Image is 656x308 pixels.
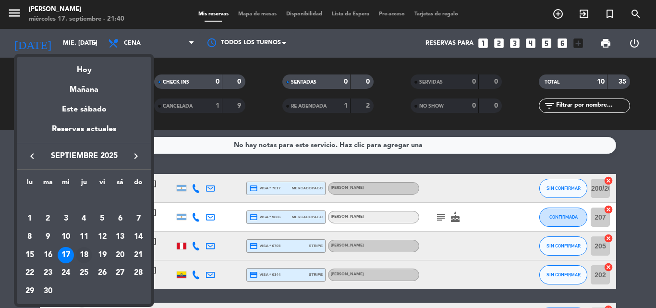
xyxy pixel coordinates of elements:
[57,177,75,192] th: miércoles
[129,210,147,228] td: 7 de septiembre de 2025
[40,229,56,245] div: 9
[112,229,128,245] div: 13
[94,265,110,282] div: 26
[130,150,142,162] i: keyboard_arrow_right
[17,76,151,96] div: Mañana
[76,210,92,227] div: 4
[39,228,57,246] td: 9 de septiembre de 2025
[26,150,38,162] i: keyboard_arrow_left
[58,229,74,245] div: 10
[17,123,151,143] div: Reservas actuales
[130,247,146,263] div: 21
[111,246,130,264] td: 20 de septiembre de 2025
[130,210,146,227] div: 7
[75,228,93,246] td: 11 de septiembre de 2025
[129,264,147,283] td: 28 de septiembre de 2025
[39,210,57,228] td: 2 de septiembre de 2025
[129,228,147,246] td: 14 de septiembre de 2025
[112,247,128,263] div: 20
[40,247,56,263] div: 16
[111,228,130,246] td: 13 de septiembre de 2025
[58,247,74,263] div: 17
[21,210,39,228] td: 1 de septiembre de 2025
[94,210,110,227] div: 5
[57,246,75,264] td: 17 de septiembre de 2025
[21,228,39,246] td: 8 de septiembre de 2025
[17,57,151,76] div: Hoy
[129,246,147,264] td: 21 de septiembre de 2025
[39,282,57,300] td: 30 de septiembre de 2025
[57,228,75,246] td: 10 de septiembre de 2025
[94,229,110,245] div: 12
[93,210,111,228] td: 5 de septiembre de 2025
[21,246,39,264] td: 15 de septiembre de 2025
[58,265,74,282] div: 24
[22,210,38,227] div: 1
[22,247,38,263] div: 15
[93,177,111,192] th: viernes
[21,264,39,283] td: 22 de septiembre de 2025
[21,282,39,300] td: 29 de septiembre de 2025
[93,264,111,283] td: 26 de septiembre de 2025
[75,246,93,264] td: 18 de septiembre de 2025
[111,177,130,192] th: sábado
[41,150,127,162] span: septiembre 2025
[111,264,130,283] td: 27 de septiembre de 2025
[40,265,56,282] div: 23
[39,177,57,192] th: martes
[111,210,130,228] td: 6 de septiembre de 2025
[130,229,146,245] div: 14
[58,210,74,227] div: 3
[22,229,38,245] div: 8
[40,283,56,299] div: 30
[94,247,110,263] div: 19
[39,264,57,283] td: 23 de septiembre de 2025
[57,210,75,228] td: 3 de septiembre de 2025
[93,246,111,264] td: 19 de septiembre de 2025
[21,177,39,192] th: lunes
[75,177,93,192] th: jueves
[17,96,151,123] div: Este sábado
[76,247,92,263] div: 18
[21,192,147,210] td: SEP.
[22,283,38,299] div: 29
[112,265,128,282] div: 27
[130,265,146,282] div: 28
[22,265,38,282] div: 22
[127,150,145,162] button: keyboard_arrow_right
[75,210,93,228] td: 4 de septiembre de 2025
[40,210,56,227] div: 2
[93,228,111,246] td: 12 de septiembre de 2025
[129,177,147,192] th: domingo
[57,264,75,283] td: 24 de septiembre de 2025
[76,229,92,245] div: 11
[75,264,93,283] td: 25 de septiembre de 2025
[39,246,57,264] td: 16 de septiembre de 2025
[24,150,41,162] button: keyboard_arrow_left
[76,265,92,282] div: 25
[112,210,128,227] div: 6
